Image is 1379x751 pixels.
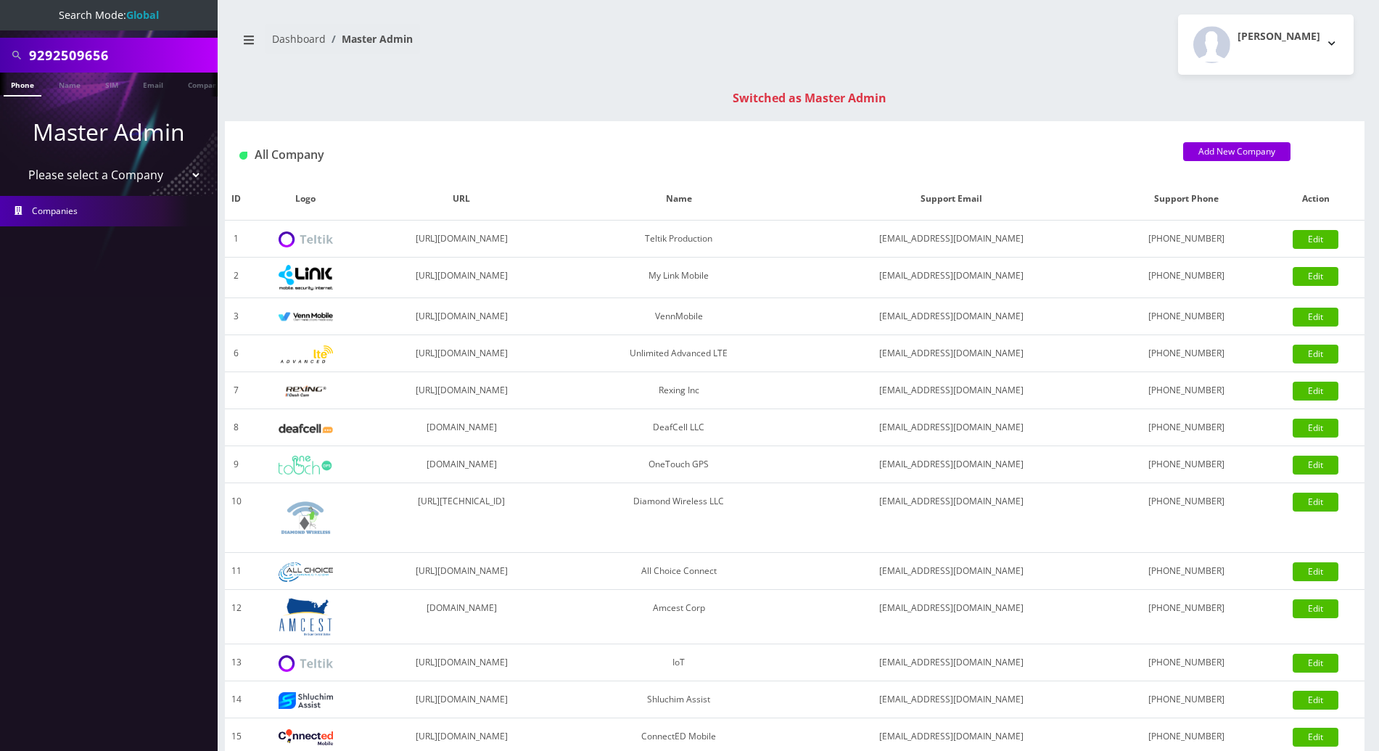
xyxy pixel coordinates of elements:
[797,553,1105,590] td: [EMAIL_ADDRESS][DOMAIN_NAME]
[1105,258,1267,298] td: [PHONE_NUMBER]
[279,597,333,636] img: Amcest Corp
[560,590,798,644] td: Amcest Corp
[363,483,559,553] td: [URL][TECHNICAL_ID]
[560,221,798,258] td: Teltik Production
[98,73,125,95] a: SIM
[279,312,333,322] img: VennMobile
[52,73,88,95] a: Name
[279,456,333,475] img: OneTouch GPS
[225,372,247,409] td: 7
[560,644,798,681] td: IoT
[1293,345,1338,364] a: Edit
[4,73,41,97] a: Phone
[279,562,333,582] img: All Choice Connect
[560,298,798,335] td: VennMobile
[560,409,798,446] td: DeafCell LLC
[225,681,247,718] td: 14
[225,409,247,446] td: 8
[560,483,798,553] td: Diamond Wireless LLC
[279,655,333,672] img: IoT
[797,483,1105,553] td: [EMAIL_ADDRESS][DOMAIN_NAME]
[797,409,1105,446] td: [EMAIL_ADDRESS][DOMAIN_NAME]
[797,644,1105,681] td: [EMAIL_ADDRESS][DOMAIN_NAME]
[29,41,214,69] input: Search All Companies
[1105,335,1267,372] td: [PHONE_NUMBER]
[363,298,559,335] td: [URL][DOMAIN_NAME]
[1183,142,1291,161] a: Add New Company
[1105,590,1267,644] td: [PHONE_NUMBER]
[363,258,559,298] td: [URL][DOMAIN_NAME]
[126,8,159,22] strong: Global
[236,24,784,65] nav: breadcrumb
[797,335,1105,372] td: [EMAIL_ADDRESS][DOMAIN_NAME]
[225,590,247,644] td: 12
[32,205,78,217] span: Companies
[560,335,798,372] td: Unlimited Advanced LTE
[363,372,559,409] td: [URL][DOMAIN_NAME]
[272,32,326,46] a: Dashboard
[363,553,559,590] td: [URL][DOMAIN_NAME]
[363,590,559,644] td: [DOMAIN_NAME]
[363,681,559,718] td: [URL][DOMAIN_NAME]
[1105,178,1267,221] th: Support Phone
[239,148,1161,162] h1: All Company
[363,221,559,258] td: [URL][DOMAIN_NAME]
[1293,456,1338,475] a: Edit
[1105,483,1267,553] td: [PHONE_NUMBER]
[225,258,247,298] td: 2
[279,424,333,433] img: DeafCell LLC
[797,372,1105,409] td: [EMAIL_ADDRESS][DOMAIN_NAME]
[560,258,798,298] td: My Link Mobile
[1293,308,1338,327] a: Edit
[1105,409,1267,446] td: [PHONE_NUMBER]
[797,258,1105,298] td: [EMAIL_ADDRESS][DOMAIN_NAME]
[797,446,1105,483] td: [EMAIL_ADDRESS][DOMAIN_NAME]
[279,265,333,290] img: My Link Mobile
[797,298,1105,335] td: [EMAIL_ADDRESS][DOMAIN_NAME]
[247,178,363,221] th: Logo
[797,681,1105,718] td: [EMAIL_ADDRESS][DOMAIN_NAME]
[797,178,1105,221] th: Support Email
[1293,691,1338,710] a: Edit
[1105,372,1267,409] td: [PHONE_NUMBER]
[363,335,559,372] td: [URL][DOMAIN_NAME]
[279,231,333,248] img: Teltik Production
[225,483,247,553] td: 10
[279,385,333,398] img: Rexing Inc
[1293,599,1338,618] a: Edit
[279,692,333,709] img: Shluchim Assist
[1105,446,1267,483] td: [PHONE_NUMBER]
[363,446,559,483] td: [DOMAIN_NAME]
[560,178,798,221] th: Name
[1105,298,1267,335] td: [PHONE_NUMBER]
[1293,230,1338,249] a: Edit
[225,221,247,258] td: 1
[279,345,333,364] img: Unlimited Advanced LTE
[225,446,247,483] td: 9
[1293,562,1338,581] a: Edit
[225,178,247,221] th: ID
[225,644,247,681] td: 13
[279,491,333,545] img: Diamond Wireless LLC
[1267,178,1364,221] th: Action
[560,372,798,409] td: Rexing Inc
[1105,644,1267,681] td: [PHONE_NUMBER]
[1105,553,1267,590] td: [PHONE_NUMBER]
[225,298,247,335] td: 3
[1293,493,1338,512] a: Edit
[136,73,170,95] a: Email
[797,221,1105,258] td: [EMAIL_ADDRESS][DOMAIN_NAME]
[1293,728,1338,747] a: Edit
[1178,15,1354,75] button: [PERSON_NAME]
[560,446,798,483] td: OneTouch GPS
[239,89,1379,107] div: Switched as Master Admin
[1293,382,1338,401] a: Edit
[363,178,559,221] th: URL
[560,681,798,718] td: Shluchim Assist
[326,31,413,46] li: Master Admin
[181,73,229,95] a: Company
[225,553,247,590] td: 11
[1293,654,1338,673] a: Edit
[363,409,559,446] td: [DOMAIN_NAME]
[279,729,333,745] img: ConnectED Mobile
